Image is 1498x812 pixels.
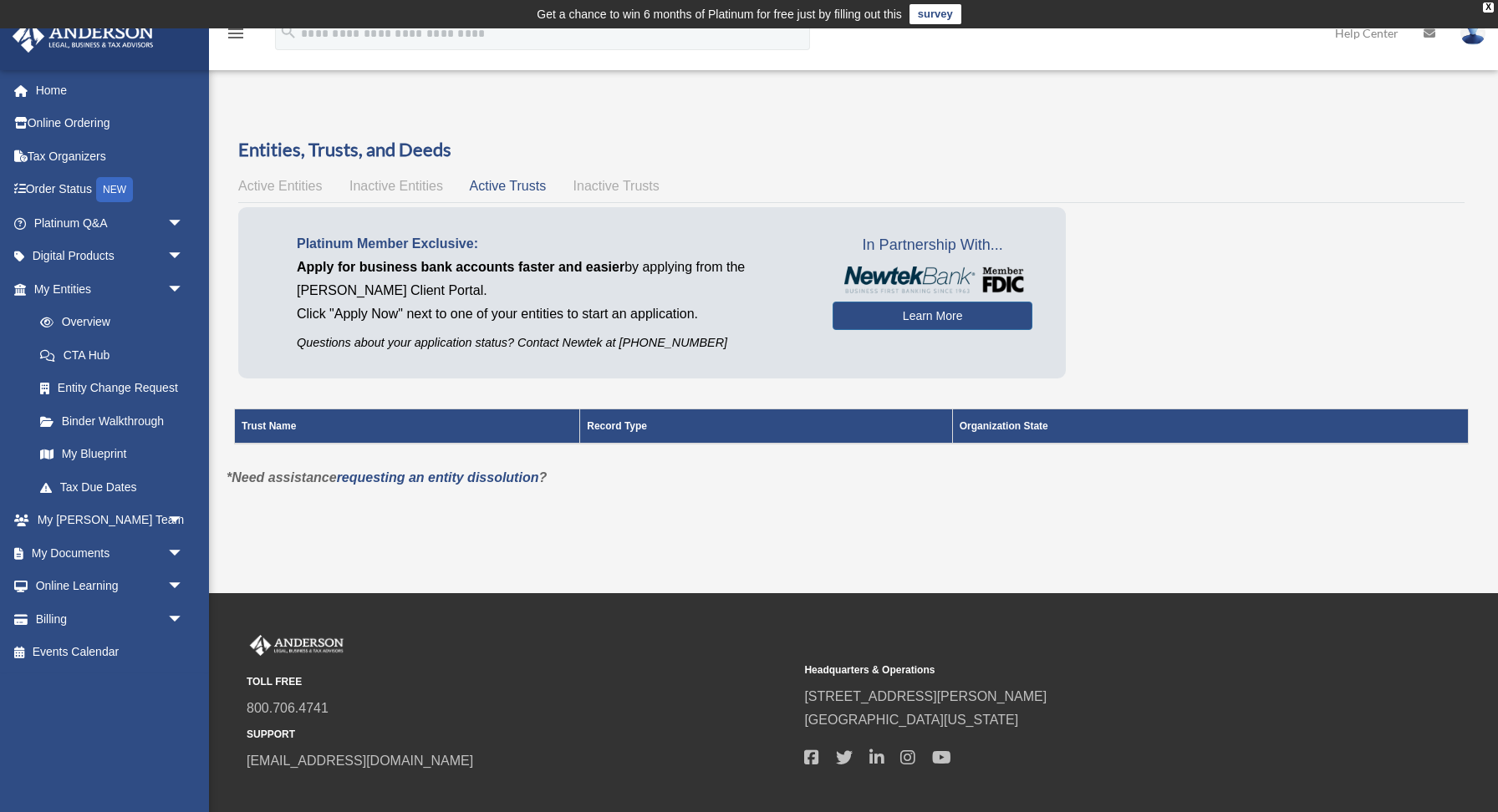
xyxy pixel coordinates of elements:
[247,726,792,743] small: SUPPORT
[349,179,443,193] span: Inactive Entities
[96,177,133,202] div: NEW
[1460,21,1485,45] img: User Pic
[833,302,1032,330] a: Learn More
[23,438,201,471] a: My Blueprint
[12,602,209,636] a: Billingarrow_drop_down
[247,635,347,657] img: Anderson Advisors Platinum Portal
[12,240,209,273] a: Digital Productsarrow_drop_down
[12,107,209,140] a: Online Ordering
[227,470,547,485] em: *Need assistance ?
[12,206,209,240] a: Platinum Q&Aarrow_drop_down
[909,4,961,24] a: survey
[470,179,547,193] span: Active Trusts
[23,470,201,504] a: Tax Due Dates
[297,302,808,326] p: Click "Apply Now" next to one of your entities to start an application.
[167,504,201,538] span: arrow_drop_down
[12,504,209,537] a: My [PERSON_NAME] Teamarrow_drop_down
[247,754,473,768] a: [EMAIL_ADDRESS][DOMAIN_NAME]
[804,662,1350,679] small: Headquarters & Operations
[804,689,1047,703] a: [STREET_ADDRESS][PERSON_NAME]
[167,602,201,637] span: arrow_drop_down
[12,173,209,207] a: Order StatusNEW
[12,570,209,603] a: Online Learningarrow_drop_down
[167,240,201,274] span: arrow_drop_down
[23,306,192,339] a: Overview
[537,4,902,24] div: Get a chance to win 6 months of Platinum for free just by filling out this
[12,74,209,107] a: Home
[238,137,1465,163] h3: Entities, Trusts, and Deeds
[167,536,201,571] span: arrow_drop_down
[279,23,298,41] i: search
[297,332,808,353] p: Questions about your application status? Contact Newtek at [PHONE_NUMBER]
[12,272,201,306] a: My Entitiesarrow_drop_down
[238,179,322,193] span: Active Entities
[841,266,1024,293] img: NewtekBankLogoSM.png
[804,713,1018,727] a: [GEOGRAPHIC_DATA][US_STATE]
[167,206,201,241] span: arrow_drop_down
[337,470,539,485] a: requesting an entity dissolution
[573,179,660,193] span: Inactive Trusts
[23,404,201,438] a: Binder Walkthrough
[12,536,209,570] a: My Documentsarrow_drop_down
[247,673,792,691] small: TOLL FREE
[297,232,808,256] p: Platinum Member Exclusive:
[12,636,209,669] a: Events Calendar
[226,29,246,43] a: menu
[297,260,624,274] span: Apply for business bank accounts faster and easier
[226,23,246,43] i: menu
[23,338,201,372] a: CTA Hub
[167,272,201,307] span: arrow_drop_down
[247,701,329,715] a: 800.706.4741
[235,409,580,444] th: Trust Name
[167,570,201,604] span: arrow_drop_down
[12,140,209,173] a: Tax Organizers
[580,409,953,444] th: Record Type
[23,372,201,405] a: Entity Change Request
[297,256,808,302] p: by applying from the [PERSON_NAME] Client Portal.
[8,20,159,53] img: Anderson Advisors Platinum Portal
[952,409,1468,444] th: Organization State
[833,232,1032,259] span: In Partnership With...
[1483,3,1494,13] div: close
